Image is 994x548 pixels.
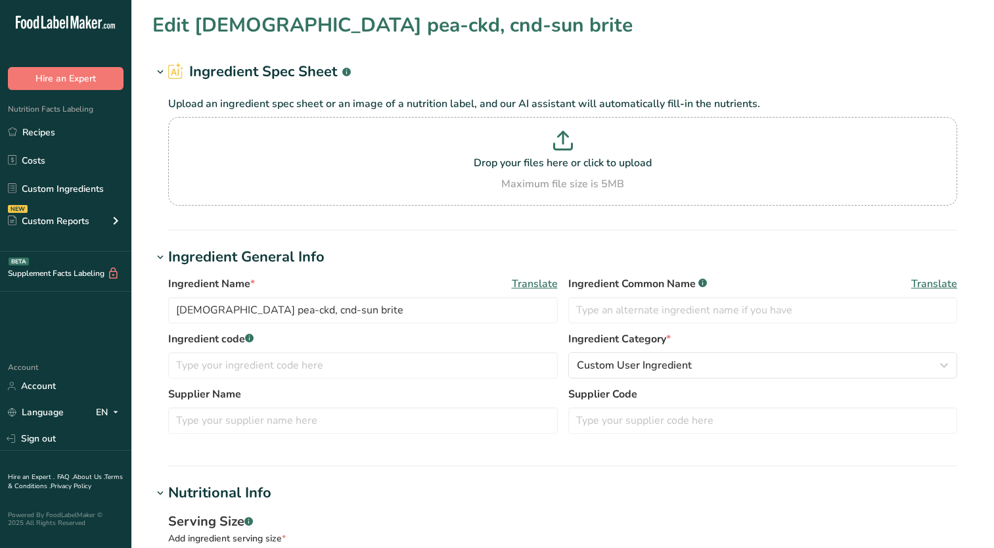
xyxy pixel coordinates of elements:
[568,276,707,292] span: Ingredient Common Name
[168,532,957,545] div: Add ingredient serving size
[8,511,124,527] div: Powered By FoodLabelMaker © 2025 All Rights Reserved
[168,352,558,378] input: Type your ingredient code here
[96,405,124,421] div: EN
[568,297,958,323] input: Type an alternate ingredient name if you have
[577,357,692,373] span: Custom User Ingredient
[168,297,558,323] input: Type your ingredient name here
[171,155,954,171] p: Drop your files here or click to upload
[168,512,957,532] div: Serving Size
[168,482,271,504] div: Nutritional Info
[171,176,954,192] div: Maximum file size is 5MB
[568,352,958,378] button: Custom User Ingredient
[512,276,558,292] span: Translate
[168,331,558,347] label: Ingredient code
[168,96,957,112] p: Upload an ingredient spec sheet or an image of a nutrition label, and our AI assistant will autom...
[168,246,325,268] div: Ingredient General Info
[8,205,28,213] div: NEW
[568,386,958,402] label: Supplier Code
[8,472,55,482] a: Hire an Expert .
[168,61,351,83] h2: Ingredient Spec Sheet
[152,11,633,40] h1: Edit [DEMOGRAPHIC_DATA] pea-ckd, cnd-sun brite
[8,472,123,491] a: Terms & Conditions .
[168,407,558,434] input: Type your supplier name here
[568,407,958,434] input: Type your supplier code here
[73,472,104,482] a: About Us .
[568,331,958,347] label: Ingredient Category
[168,276,255,292] span: Ingredient Name
[911,276,957,292] span: Translate
[8,67,124,90] button: Hire an Expert
[8,214,89,228] div: Custom Reports
[168,386,558,402] label: Supplier Name
[51,482,91,491] a: Privacy Policy
[57,472,73,482] a: FAQ .
[8,401,64,424] a: Language
[9,258,29,265] div: BETA
[949,503,981,535] iframe: Intercom live chat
